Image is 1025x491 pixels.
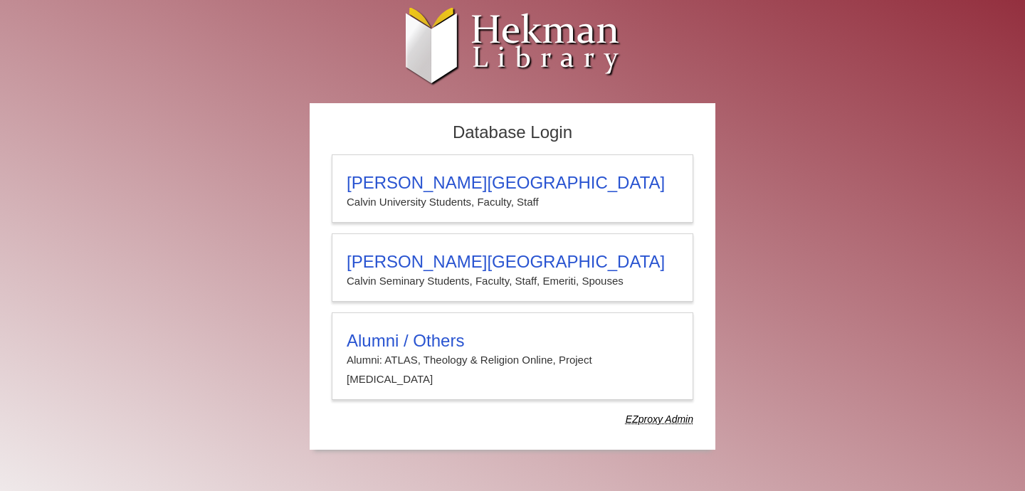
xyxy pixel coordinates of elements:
[347,331,678,351] h3: Alumni / Others
[626,413,693,425] dfn: Use Alumni login
[347,272,678,290] p: Calvin Seminary Students, Faculty, Staff, Emeriti, Spouses
[347,331,678,389] summary: Alumni / OthersAlumni: ATLAS, Theology & Religion Online, Project [MEDICAL_DATA]
[332,154,693,223] a: [PERSON_NAME][GEOGRAPHIC_DATA]Calvin University Students, Faculty, Staff
[332,233,693,302] a: [PERSON_NAME][GEOGRAPHIC_DATA]Calvin Seminary Students, Faculty, Staff, Emeriti, Spouses
[325,118,700,147] h2: Database Login
[347,351,678,389] p: Alumni: ATLAS, Theology & Religion Online, Project [MEDICAL_DATA]
[347,193,678,211] p: Calvin University Students, Faculty, Staff
[347,173,678,193] h3: [PERSON_NAME][GEOGRAPHIC_DATA]
[347,252,678,272] h3: [PERSON_NAME][GEOGRAPHIC_DATA]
